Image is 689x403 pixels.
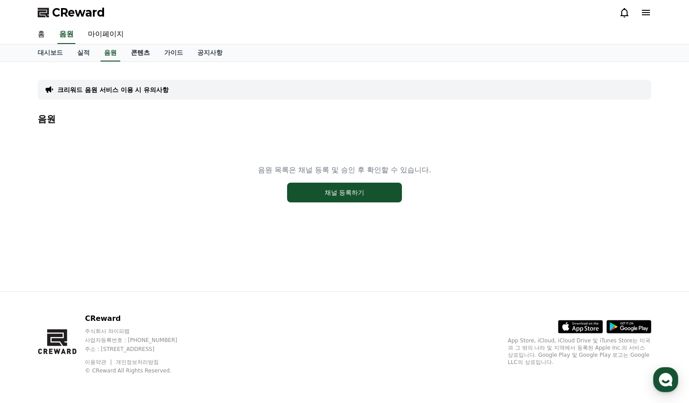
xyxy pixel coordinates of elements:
[59,285,116,307] a: Messages
[85,367,194,374] p: © CReward All Rights Reserved.
[100,44,120,61] a: 음원
[85,328,194,335] p: 주식회사 와이피랩
[23,298,39,305] span: Home
[85,346,194,353] p: 주소 : [STREET_ADDRESS]
[3,285,59,307] a: Home
[116,359,159,365] a: 개인정보처리방침
[190,44,230,61] a: 공지사항
[124,44,157,61] a: 콘텐츠
[52,5,105,20] span: CReward
[133,298,155,305] span: Settings
[258,165,432,175] p: 음원 목록은 채널 등록 및 승인 후 확인할 수 있습니다.
[31,44,70,61] a: 대시보드
[287,183,402,202] button: 채널 등록하기
[70,44,97,61] a: 실적
[31,25,52,44] a: 홈
[57,85,169,94] a: 크리워드 음원 서비스 이용 시 유의사항
[85,359,113,365] a: 이용약관
[38,5,105,20] a: CReward
[57,25,75,44] a: 음원
[38,114,651,124] h4: 음원
[81,25,131,44] a: 마이페이지
[85,337,194,344] p: 사업자등록번호 : [PHONE_NUMBER]
[116,285,172,307] a: Settings
[85,313,194,324] p: CReward
[157,44,190,61] a: 가이드
[74,298,101,306] span: Messages
[508,337,651,366] p: App Store, iCloud, iCloud Drive 및 iTunes Store는 미국과 그 밖의 나라 및 지역에서 등록된 Apple Inc.의 서비스 상표입니다. Goo...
